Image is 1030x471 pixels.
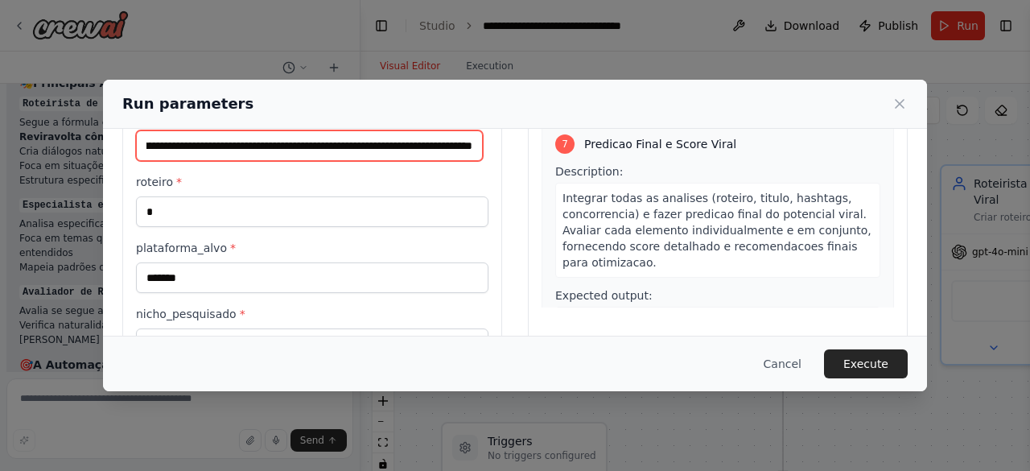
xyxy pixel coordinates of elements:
button: Execute [824,349,908,378]
h2: Run parameters [122,93,253,115]
span: Integrar todas as analises (roteiro, titulo, hashtags, concorrencia) e fazer predicao final do po... [562,192,871,269]
div: 7 [555,134,575,154]
label: plataforma_alvo [136,240,488,256]
button: Cancel [751,349,814,378]
span: Predicao Final e Score Viral [584,136,736,152]
label: roteiro [136,174,488,190]
span: Expected output: [555,289,653,302]
span: Description: [555,165,623,178]
label: nicho_pesquisado [136,306,488,322]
